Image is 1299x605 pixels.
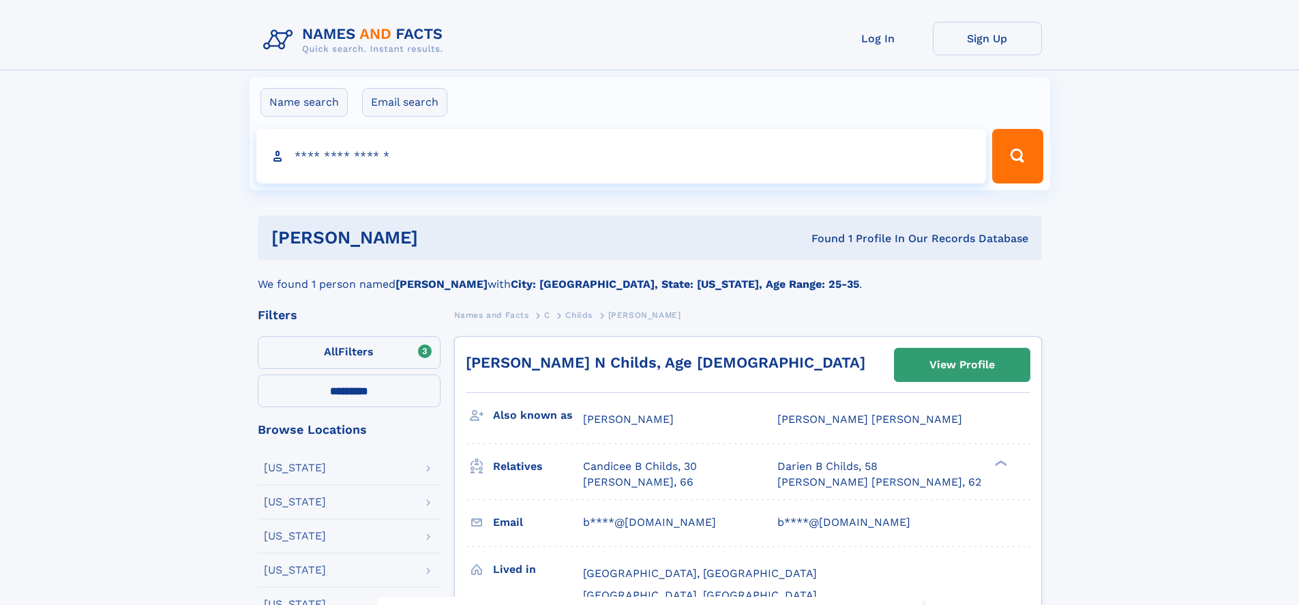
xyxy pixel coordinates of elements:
[583,475,693,490] a: [PERSON_NAME], 66
[256,129,987,183] input: search input
[271,229,615,246] h1: [PERSON_NAME]
[991,459,1008,468] div: ❯
[777,459,878,474] a: Darien B Childs, 58
[933,22,1042,55] a: Sign Up
[493,455,583,478] h3: Relatives
[493,558,583,581] h3: Lived in
[264,497,326,507] div: [US_STATE]
[324,345,338,358] span: All
[544,306,550,323] a: C
[992,129,1043,183] button: Search Button
[583,589,817,602] span: [GEOGRAPHIC_DATA], [GEOGRAPHIC_DATA]
[565,306,593,323] a: Childs
[258,336,441,369] label: Filters
[258,22,454,59] img: Logo Names and Facts
[824,22,933,55] a: Log In
[544,310,550,320] span: C
[511,278,859,291] b: City: [GEOGRAPHIC_DATA], State: [US_STATE], Age Range: 25-35
[929,349,995,381] div: View Profile
[258,309,441,321] div: Filters
[395,278,488,291] b: [PERSON_NAME]
[466,354,865,371] a: [PERSON_NAME] N Childs, Age [DEMOGRAPHIC_DATA]
[264,462,326,473] div: [US_STATE]
[565,310,593,320] span: Childs
[362,88,447,117] label: Email search
[454,306,529,323] a: Names and Facts
[583,459,697,474] a: Candicee B Childs, 30
[777,413,962,426] span: [PERSON_NAME] [PERSON_NAME]
[264,531,326,542] div: [US_STATE]
[264,565,326,576] div: [US_STATE]
[614,231,1028,246] div: Found 1 Profile In Our Records Database
[493,511,583,534] h3: Email
[493,404,583,427] h3: Also known as
[258,424,441,436] div: Browse Locations
[608,310,681,320] span: [PERSON_NAME]
[777,475,981,490] a: [PERSON_NAME] [PERSON_NAME], 62
[583,567,817,580] span: [GEOGRAPHIC_DATA], [GEOGRAPHIC_DATA]
[583,413,674,426] span: [PERSON_NAME]
[895,349,1030,381] a: View Profile
[260,88,348,117] label: Name search
[258,260,1042,293] div: We found 1 person named with .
